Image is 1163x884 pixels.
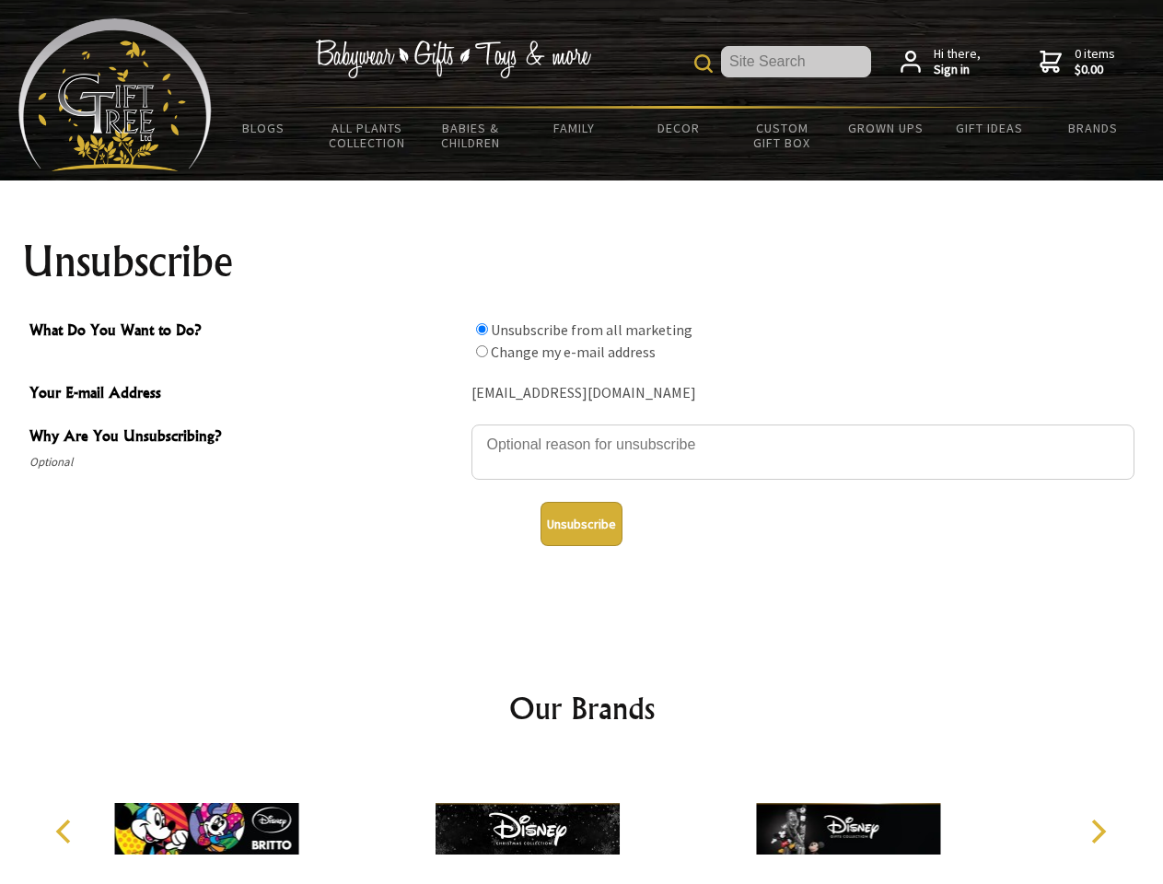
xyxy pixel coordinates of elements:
[626,109,730,147] a: Decor
[29,425,462,451] span: Why Are You Unsubscribing?
[694,54,713,73] img: product search
[934,62,981,78] strong: Sign in
[37,686,1127,730] h2: Our Brands
[419,109,523,162] a: Babies & Children
[29,381,462,408] span: Your E-mail Address
[491,320,692,339] label: Unsubscribe from all marketing
[1075,62,1115,78] strong: $0.00
[29,319,462,345] span: What Do You Want to Do?
[46,811,87,852] button: Previous
[18,18,212,171] img: Babyware - Gifts - Toys and more...
[476,323,488,335] input: What Do You Want to Do?
[29,451,462,473] span: Optional
[315,40,591,78] img: Babywear - Gifts - Toys & more
[491,343,656,361] label: Change my e-mail address
[471,425,1134,480] textarea: Why Are You Unsubscribing?
[833,109,937,147] a: Grown Ups
[541,502,622,546] button: Unsubscribe
[1041,109,1146,147] a: Brands
[1075,45,1115,78] span: 0 items
[1040,46,1115,78] a: 0 items$0.00
[730,109,834,162] a: Custom Gift Box
[212,109,316,147] a: BLOGS
[934,46,981,78] span: Hi there,
[471,379,1134,408] div: [EMAIL_ADDRESS][DOMAIN_NAME]
[22,239,1142,284] h1: Unsubscribe
[476,345,488,357] input: What Do You Want to Do?
[316,109,420,162] a: All Plants Collection
[901,46,981,78] a: Hi there,Sign in
[937,109,1041,147] a: Gift Ideas
[1077,811,1118,852] button: Next
[721,46,871,77] input: Site Search
[523,109,627,147] a: Family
